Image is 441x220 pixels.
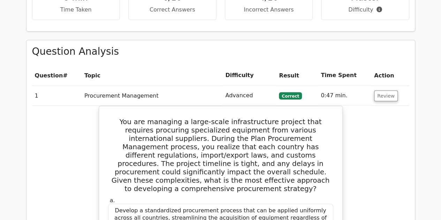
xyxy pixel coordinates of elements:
td: 0:47 min. [318,85,371,105]
p: Difficulty [327,6,403,14]
span: Question [35,72,63,79]
th: # [32,66,82,85]
th: Difficulty [222,66,276,85]
h3: Question Analysis [32,46,409,58]
span: Correct [279,92,302,99]
td: 1 [32,85,82,105]
th: Result [276,66,318,85]
td: Advanced [222,85,276,105]
p: Time Taken [38,6,114,14]
th: Action [371,66,409,85]
h5: You are managing a large-scale infrastructure project that requires procuring specialized equipme... [107,117,334,192]
span: a. [110,197,115,203]
button: Review [374,90,398,101]
th: Time Spent [318,66,371,85]
p: Correct Answers [134,6,211,14]
p: Incorrect Answers [231,6,307,14]
td: Procurement Management [82,85,222,105]
th: Topic [82,66,222,85]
